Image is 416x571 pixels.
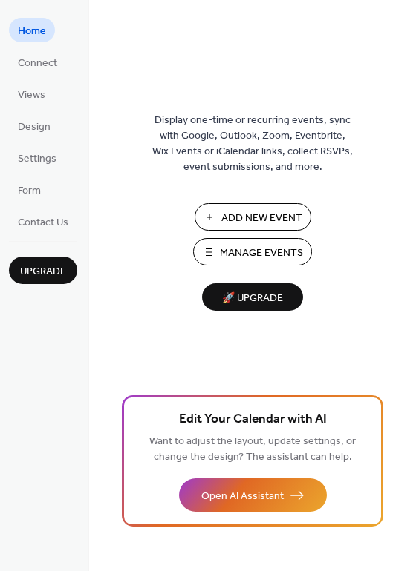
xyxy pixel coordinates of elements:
[211,288,294,308] span: 🚀 Upgrade
[195,203,311,231] button: Add New Event
[20,264,66,280] span: Upgrade
[18,56,57,71] span: Connect
[18,183,41,199] span: Form
[152,113,353,175] span: Display one-time or recurring events, sync with Google, Outlook, Zoom, Eventbrite, Wix Events or ...
[202,283,303,311] button: 🚀 Upgrade
[201,489,284,504] span: Open AI Assistant
[9,257,77,284] button: Upgrade
[18,24,46,39] span: Home
[9,50,66,74] a: Connect
[9,82,54,106] a: Views
[179,409,327,430] span: Edit Your Calendar with AI
[149,432,356,467] span: Want to adjust the layout, update settings, or change the design? The assistant can help.
[18,215,68,231] span: Contact Us
[221,211,302,226] span: Add New Event
[9,18,55,42] a: Home
[193,238,312,265] button: Manage Events
[18,88,45,103] span: Views
[9,145,65,170] a: Settings
[18,119,51,135] span: Design
[179,478,327,512] button: Open AI Assistant
[18,151,56,167] span: Settings
[9,209,77,234] a: Contact Us
[9,177,50,202] a: Form
[9,113,59,138] a: Design
[220,245,303,261] span: Manage Events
